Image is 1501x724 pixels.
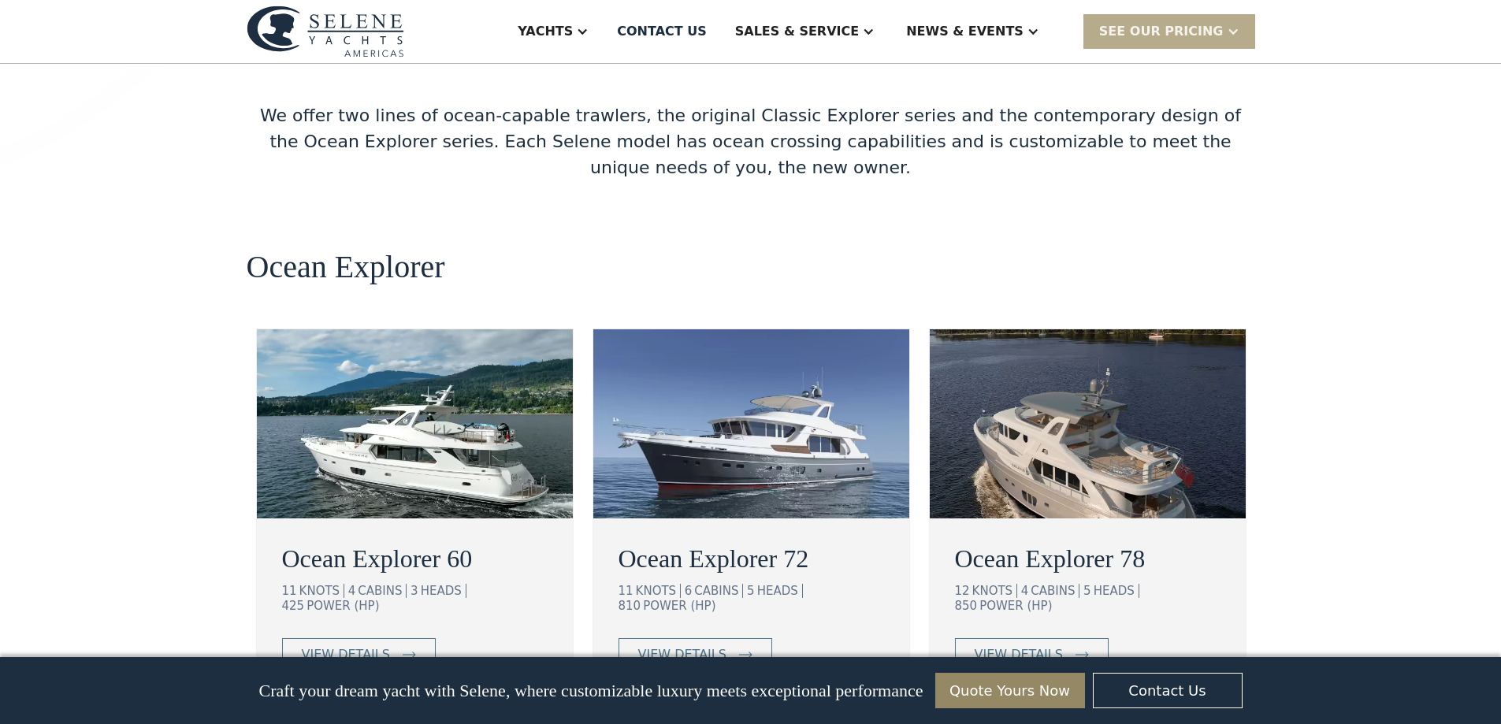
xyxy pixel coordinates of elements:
[979,599,1052,613] div: POWER (HP)
[1099,22,1224,41] div: SEE Our Pricing
[282,584,297,598] div: 11
[694,584,743,598] div: CABINS
[403,652,416,658] img: icon
[617,22,707,41] div: Contact US
[739,652,752,658] img: icon
[257,329,573,518] img: ocean going trawler
[685,584,693,598] div: 6
[955,540,1220,577] a: Ocean Explorer 78
[1083,14,1255,48] div: SEE Our Pricing
[972,584,1017,598] div: KNOTS
[247,102,1255,180] div: We offer two lines of ocean-capable trawlers, the original Classic Explorer series and the contem...
[411,584,418,598] div: 3
[1093,673,1243,708] a: Contact Us
[955,599,978,613] div: 850
[282,599,305,613] div: 425
[247,6,404,57] img: logo
[302,645,390,664] div: view details
[619,540,884,577] a: Ocean Explorer 72
[421,584,466,598] div: HEADS
[619,599,641,613] div: 810
[348,584,356,598] div: 4
[619,638,772,671] a: view details
[643,599,715,613] div: POWER (HP)
[282,638,436,671] a: view details
[975,645,1063,664] div: view details
[955,638,1109,671] a: view details
[930,329,1246,518] img: ocean going trawler
[935,673,1085,708] a: Quote Yours Now
[1031,584,1079,598] div: CABINS
[258,681,923,701] p: Craft your dream yacht with Selene, where customizable luxury meets exceptional performance
[1021,584,1029,598] div: 4
[307,599,379,613] div: POWER (HP)
[757,584,803,598] div: HEADS
[1076,652,1089,658] img: icon
[638,645,726,664] div: view details
[299,584,344,598] div: KNOTS
[1083,584,1091,598] div: 5
[636,584,681,598] div: KNOTS
[247,250,445,284] h2: Ocean Explorer
[955,584,970,598] div: 12
[906,22,1024,41] div: News & EVENTS
[619,584,633,598] div: 11
[518,22,573,41] div: Yachts
[593,329,909,518] img: ocean going trawler
[282,540,548,577] a: Ocean Explorer 60
[358,584,407,598] div: CABINS
[735,22,859,41] div: Sales & Service
[1094,584,1139,598] div: HEADS
[747,584,755,598] div: 5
